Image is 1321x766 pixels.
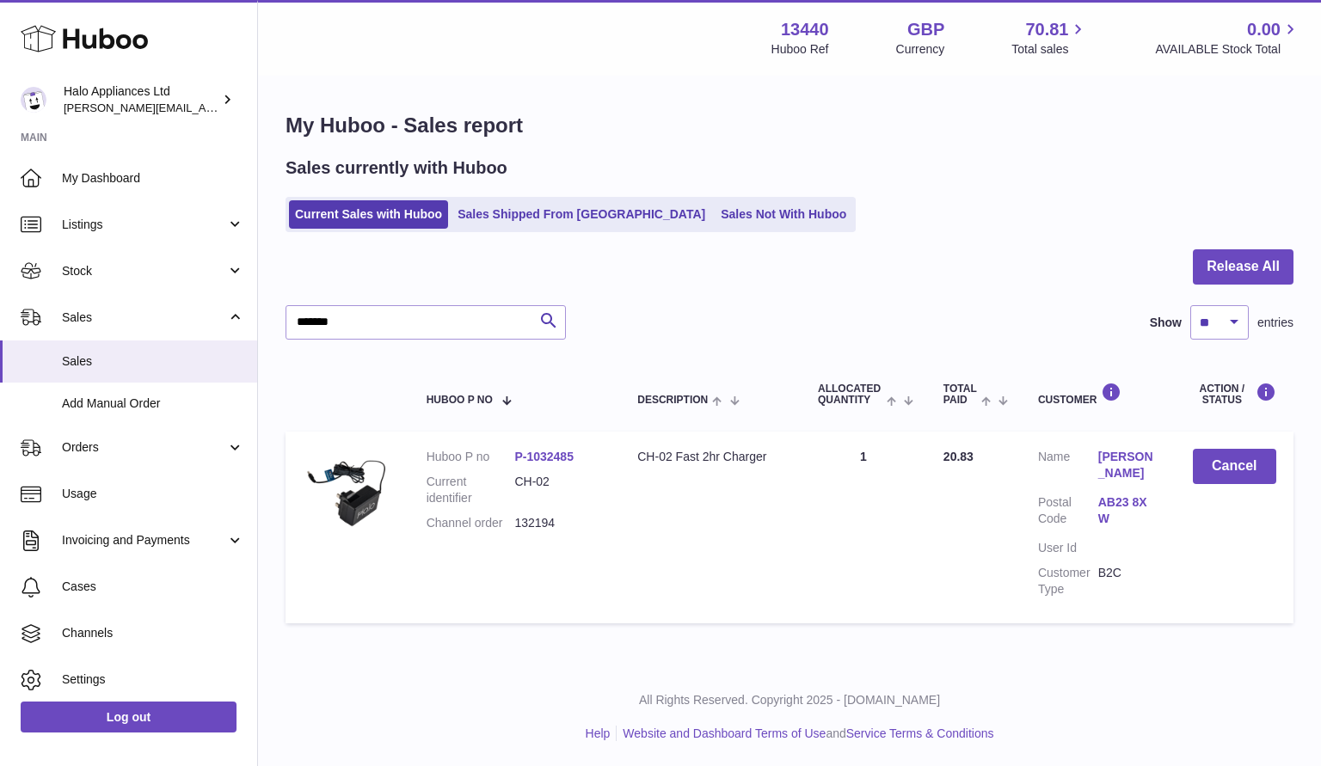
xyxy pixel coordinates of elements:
div: Halo Appliances Ltd [64,83,218,116]
a: Sales Not With Huboo [715,200,852,229]
div: Action / Status [1193,383,1276,406]
dd: B2C [1098,565,1158,597]
span: Description [637,395,708,406]
dt: Huboo P no [427,449,515,465]
dt: Customer Type [1038,565,1098,597]
h2: Sales currently with Huboo [286,156,507,180]
label: Show [1150,315,1182,331]
dd: 132194 [514,515,603,531]
a: 70.81 Total sales [1011,18,1088,58]
span: 0.00 [1247,18,1281,41]
span: ALLOCATED Quantity [818,383,882,406]
span: [PERSON_NAME][EMAIL_ADDRESS][DOMAIN_NAME] [64,101,345,114]
span: Usage [62,486,244,502]
a: AB23 8XW [1098,494,1158,527]
td: 1 [801,432,926,622]
span: Sales [62,309,226,326]
a: Sales Shipped From [GEOGRAPHIC_DATA] [452,200,711,229]
span: Orders [62,439,226,456]
dt: Current identifier [427,474,515,506]
div: Currency [896,41,945,58]
div: Huboo Ref [771,41,829,58]
a: Log out [21,702,237,732]
a: 0.00 AVAILABLE Stock Total [1155,18,1300,58]
button: Cancel [1193,449,1276,484]
dt: Postal Code [1038,494,1098,531]
span: Huboo P no [427,395,493,406]
div: CH-02 Fast 2hr Charger [637,449,783,465]
p: All Rights Reserved. Copyright 2025 - [DOMAIN_NAME] [272,692,1307,708]
a: Current Sales with Huboo [289,200,448,229]
div: Customer [1038,383,1158,406]
span: My Dashboard [62,170,244,187]
span: Channels [62,625,244,641]
dd: CH-02 [514,474,603,506]
span: Total paid [943,383,977,406]
span: Total sales [1011,41,1088,58]
span: Listings [62,217,226,233]
span: AVAILABLE Stock Total [1155,41,1300,58]
strong: 13440 [781,18,829,41]
li: and [617,726,993,742]
a: [PERSON_NAME] [1098,449,1158,481]
dt: Name [1038,449,1098,486]
span: 20.83 [943,450,974,463]
img: CH-02.png [303,449,389,535]
span: Cases [62,579,244,595]
dt: User Id [1038,540,1098,556]
dt: Channel order [427,515,515,531]
span: Stock [62,263,226,279]
a: Website and Dashboard Terms of Use [623,726,826,740]
button: Release All [1193,249,1293,285]
span: entries [1257,315,1293,331]
span: Sales [62,353,244,370]
strong: GBP [907,18,944,41]
h1: My Huboo - Sales report [286,112,1293,139]
span: Add Manual Order [62,395,244,412]
span: Invoicing and Payments [62,532,226,548]
img: paul@haloappliances.com [21,87,46,113]
a: Help [586,726,611,740]
span: Settings [62,671,244,688]
span: 70.81 [1025,18,1068,41]
a: P-1032485 [514,450,574,463]
a: Service Terms & Conditions [846,726,994,740]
